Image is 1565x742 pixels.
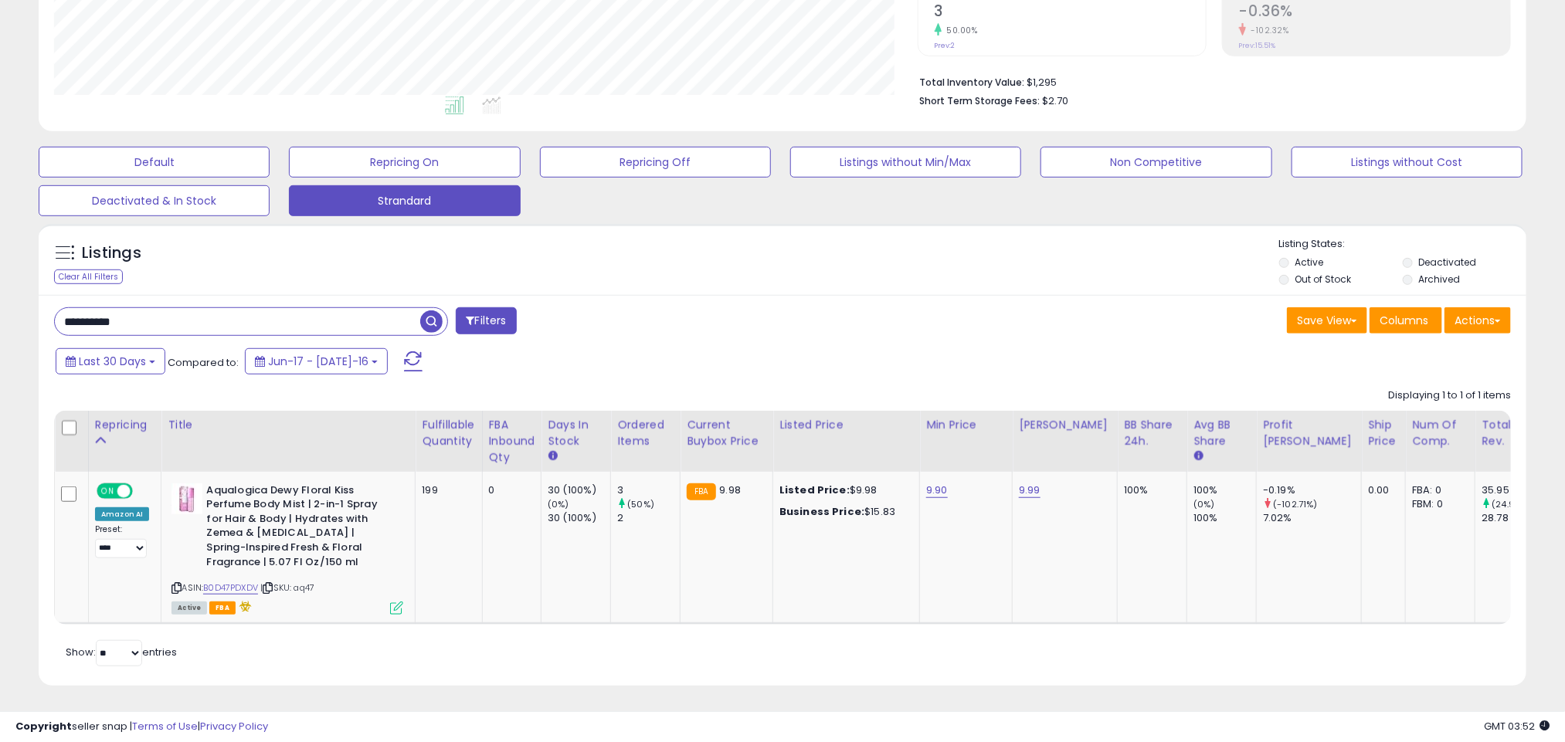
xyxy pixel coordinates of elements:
div: 3 [617,483,680,497]
div: [PERSON_NAME] [1019,417,1111,433]
small: FBA [687,483,715,500]
h2: 3 [935,2,1206,23]
div: Total Rev. [1482,417,1538,449]
small: (0%) [1193,498,1215,510]
button: Filters [456,307,516,334]
div: 28.78 [1482,511,1544,525]
div: Ship Price [1368,417,1399,449]
div: 100% [1193,483,1256,497]
div: FBA: 0 [1412,483,1463,497]
div: 30 (100%) [548,483,610,497]
div: seller snap | | [15,720,268,734]
h2: -0.36% [1239,2,1510,23]
span: ON [98,484,117,497]
div: Preset: [95,524,149,559]
button: Strandard [289,185,520,216]
button: Last 30 Days [56,348,165,374]
button: Default [39,147,270,178]
img: 41j+juu3gSL._SL40_.jpg [171,483,202,514]
span: 9.98 [720,483,742,497]
label: Deactivated [1419,256,1477,269]
div: 2 [617,511,680,525]
div: 199 [422,483,470,497]
label: Archived [1419,273,1461,286]
b: Listed Price: [779,483,850,497]
button: Columns [1370,307,1442,334]
small: Avg BB Share. [1193,449,1203,463]
div: Ordered Items [617,417,674,449]
small: Prev: 2 [935,41,956,50]
strong: Copyright [15,719,72,734]
span: Show: entries [66,645,177,659]
label: Out of Stock [1295,273,1352,286]
span: Last 30 Days [79,354,146,369]
button: Listings without Min/Max [790,147,1021,178]
div: -0.19% [1263,483,1361,497]
div: $15.83 [779,505,908,519]
p: Listing States: [1279,237,1526,252]
button: Listings without Cost [1292,147,1523,178]
b: Aqualogica Dewy Floral Kiss Perfume Body Mist | 2-in-1 Spray for Hair & Body | Hydrates with Zeme... [206,483,394,573]
div: Num of Comp. [1412,417,1468,449]
a: B0D47PDXDV [203,581,258,595]
li: $1,295 [920,72,1499,90]
small: (0%) [548,498,569,510]
span: Jun-17 - [DATE]-16 [268,354,368,369]
div: Current Buybox Price [687,417,766,449]
div: 100% [1193,511,1256,525]
a: Terms of Use [132,719,198,734]
small: Days In Stock. [548,449,557,463]
label: Active [1295,256,1324,269]
small: 50.00% [942,25,978,36]
div: Title [168,417,409,433]
a: 9.90 [926,483,948,498]
button: Repricing Off [540,147,771,178]
span: FBA [209,601,236,615]
div: 35.95 [1482,483,1544,497]
button: Deactivated & In Stock [39,185,270,216]
i: hazardous material [236,601,252,612]
span: $2.70 [1043,93,1069,108]
div: FBA inbound Qty [489,417,535,466]
div: Clear All Filters [54,269,123,284]
a: 9.99 [1019,483,1041,498]
div: Avg BB Share [1193,417,1250,449]
div: 30 (100%) [548,511,610,525]
b: Business Price: [779,504,864,519]
div: Amazon AI [95,507,149,521]
span: | SKU: aq47 [260,581,314,594]
div: 100% [1124,483,1175,497]
b: Short Term Storage Fees: [920,94,1041,107]
div: 0 [489,483,530,497]
div: 7.02% [1263,511,1361,525]
span: All listings currently available for purchase on Amazon [171,601,207,615]
div: FBM: 0 [1412,497,1463,511]
div: Days In Stock [548,417,604,449]
div: Displaying 1 to 1 of 1 items [1388,388,1511,403]
div: Fulfillable Quantity [422,417,475,449]
div: ASIN: [171,483,403,613]
button: Actions [1444,307,1511,334]
small: -102.32% [1246,25,1289,36]
div: Listed Price [779,417,913,433]
div: Repricing [95,417,154,433]
h5: Listings [82,242,141,264]
div: Profit [PERSON_NAME] [1263,417,1355,449]
button: Jun-17 - [DATE]-16 [245,348,388,374]
div: $9.98 [779,483,908,497]
small: Prev: 15.51% [1239,41,1276,50]
button: Non Competitive [1041,147,1271,178]
div: 0.00 [1368,483,1394,497]
button: Save View [1287,307,1367,334]
b: Total Inventory Value: [920,76,1025,89]
button: Repricing On [289,147,520,178]
span: Compared to: [168,355,239,370]
a: Privacy Policy [200,719,268,734]
small: (24.91%) [1492,498,1529,510]
div: Min Price [926,417,1006,433]
span: Columns [1380,313,1428,328]
small: (50%) [627,498,654,510]
span: OFF [131,484,155,497]
small: (-102.71%) [1273,498,1318,510]
span: 2025-08-16 03:52 GMT [1484,719,1550,734]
